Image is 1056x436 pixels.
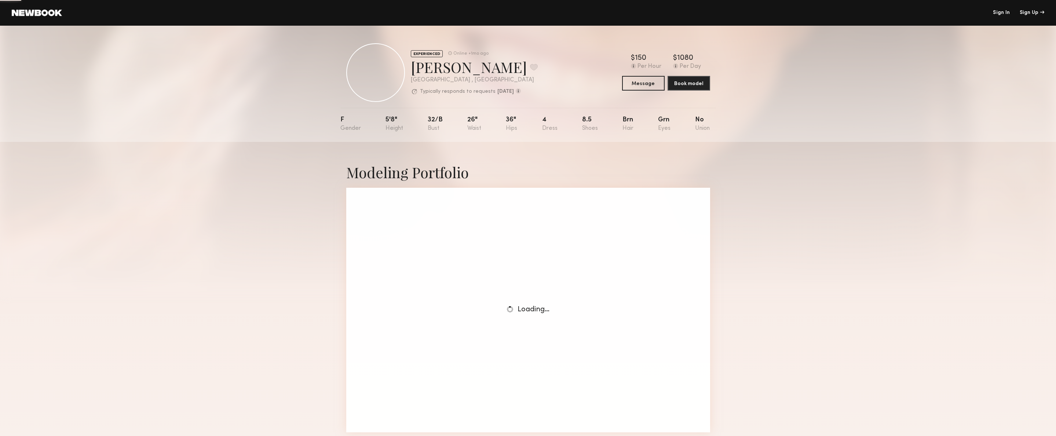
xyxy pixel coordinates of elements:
div: EXPERIENCED [411,50,443,57]
div: No [695,117,710,132]
a: Sign In [993,10,1010,15]
div: Per Hour [637,63,661,70]
div: Per Day [680,63,701,70]
div: Online +1mo ago [453,51,489,56]
div: 8.5 [582,117,598,132]
div: Brn [622,117,633,132]
div: 5'8" [386,117,403,132]
div: Grn [658,117,670,132]
div: $ [631,55,635,62]
div: Sign Up [1020,10,1044,15]
div: 26" [467,117,481,132]
div: $ [673,55,677,62]
div: F [340,117,361,132]
button: Message [622,76,665,91]
button: Book model [668,76,710,91]
p: Typically responds to requests [420,89,496,94]
div: [PERSON_NAME] [411,57,538,77]
div: 32/b [428,117,443,132]
div: 1080 [677,55,693,62]
b: [DATE] [497,89,514,94]
span: Loading… [518,306,549,313]
div: 150 [635,55,646,62]
div: Modeling Portfolio [346,162,710,182]
div: 4 [542,117,558,132]
div: 36" [506,117,517,132]
div: [GEOGRAPHIC_DATA] , [GEOGRAPHIC_DATA] [411,77,538,83]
